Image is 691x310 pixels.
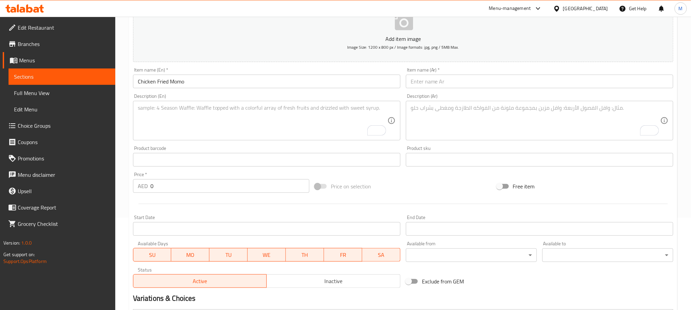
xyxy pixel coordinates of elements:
button: TH [286,248,324,262]
a: Upsell [3,183,115,199]
span: Coverage Report [18,203,110,212]
span: Image Size: 1200 x 800 px / Image formats: jpg, png / 5MB Max. [347,43,459,51]
span: WE [250,250,283,260]
span: SA [365,250,398,260]
a: Full Menu View [9,85,115,101]
span: Menus [19,56,110,64]
a: Coupons [3,134,115,150]
span: Coupons [18,138,110,146]
a: Edit Restaurant [3,19,115,36]
span: SU [136,250,169,260]
input: Enter name En [133,75,400,88]
span: Version: [3,238,20,247]
a: Menus [3,52,115,68]
span: Branches [18,40,110,48]
span: Price on selection [331,182,371,190]
input: Please enter product barcode [133,153,400,167]
input: Please enter price [150,179,309,193]
h2: Variations & Choices [133,293,673,304]
div: ​ [406,248,537,262]
span: Edit Restaurant [18,24,110,32]
span: M [679,5,683,12]
a: Menu disclaimer [3,167,115,183]
button: SU [133,248,172,262]
span: Sections [14,73,110,81]
span: Exclude from GEM [422,277,464,285]
span: Choice Groups [18,122,110,130]
button: WE [248,248,286,262]
span: TH [289,250,321,260]
span: Grocery Checklist [18,220,110,228]
button: FR [324,248,362,262]
textarea: To enrich screen reader interactions, please activate Accessibility in Grammarly extension settings [411,105,660,137]
span: Get support on: [3,250,35,259]
a: Sections [9,68,115,85]
div: Menu-management [489,4,531,13]
div: ​ [542,248,673,262]
button: TU [209,248,248,262]
a: Grocery Checklist [3,216,115,232]
span: Edit Menu [14,105,110,113]
a: Promotions [3,150,115,167]
p: Add item image [144,35,663,43]
span: 1.0.0 [21,238,32,247]
button: Inactive [266,274,400,288]
span: Upsell [18,187,110,195]
span: Promotions [18,154,110,162]
button: SA [362,248,400,262]
span: TU [212,250,245,260]
span: Free item [513,182,535,190]
input: Please enter product sku [406,153,673,167]
a: Coverage Report [3,199,115,216]
input: Enter name Ar [406,75,673,88]
a: Edit Menu [9,101,115,118]
span: Menu disclaimer [18,171,110,179]
a: Support.OpsPlatform [3,257,47,266]
textarea: To enrich screen reader interactions, please activate Accessibility in Grammarly extension settings [138,105,387,137]
button: MO [171,248,209,262]
a: Branches [3,36,115,52]
a: Choice Groups [3,118,115,134]
span: FR [327,250,359,260]
span: Active [136,276,264,286]
p: AED [138,182,148,190]
span: Full Menu View [14,89,110,97]
span: Inactive [269,276,398,286]
div: [GEOGRAPHIC_DATA] [563,5,608,12]
span: MO [174,250,207,260]
button: Active [133,274,267,288]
